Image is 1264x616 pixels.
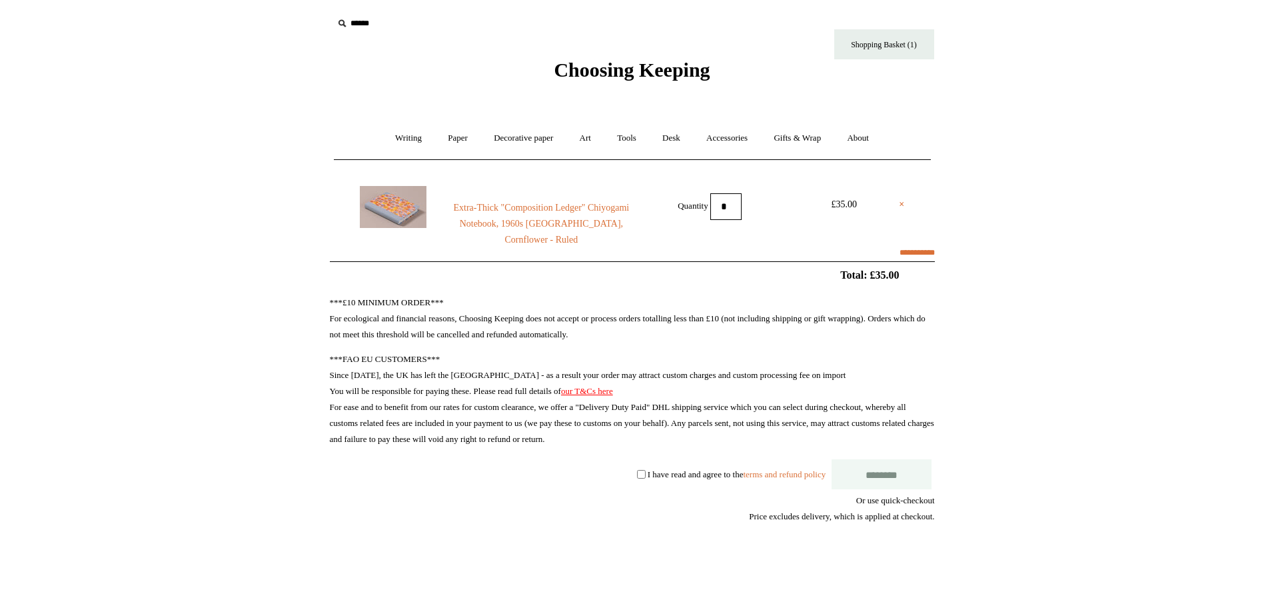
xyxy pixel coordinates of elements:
a: our T&Cs here [561,386,613,396]
div: Price excludes delivery, which is applied at checkout. [330,509,935,525]
div: Or use quick-checkout [330,493,935,525]
a: Art [568,121,603,156]
a: Accessories [694,121,760,156]
span: Choosing Keeping [554,59,710,81]
a: Gifts & Wrap [762,121,833,156]
p: ***FAO EU CUSTOMERS*** Since [DATE], the UK has left the [GEOGRAPHIC_DATA] - as a result your ord... [330,351,935,447]
div: £35.00 [814,197,874,213]
p: ***£10 MINIMUM ORDER*** For ecological and financial reasons, Choosing Keeping does not accept or... [330,295,935,343]
a: × [899,197,904,213]
a: terms and refund policy [743,469,826,479]
a: Shopping Basket (1) [834,29,934,59]
a: Tools [605,121,648,156]
a: Paper [436,121,480,156]
iframe: PayPal-paypal [835,573,935,609]
a: Desk [650,121,692,156]
label: I have read and agree to the [648,469,826,479]
a: Decorative paper [482,121,565,156]
a: Extra-Thick "Composition Ledger" Chiyogami Notebook, 1960s [GEOGRAPHIC_DATA], Cornflower - Ruled [450,200,632,248]
a: About [835,121,881,156]
a: Choosing Keeping [554,69,710,79]
a: Writing [383,121,434,156]
h2: Total: £35.00 [299,269,965,281]
label: Quantity [678,200,708,210]
img: Extra-Thick "Composition Ledger" Chiyogami Notebook, 1960s Japan, Cornflower - Ruled [360,186,426,228]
